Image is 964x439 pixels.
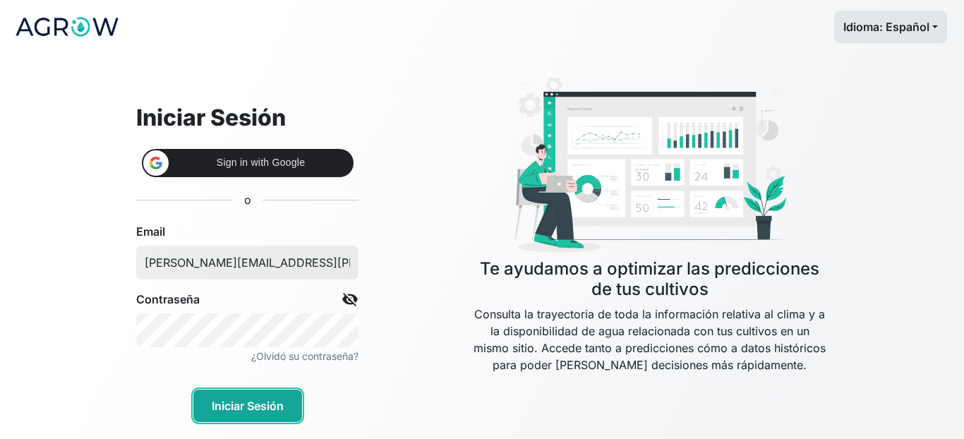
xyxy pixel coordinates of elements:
button: Iniciar Sesión [193,390,302,422]
h4: Te ayudamos a optimizar las predicciones de tus cultivos [471,259,828,300]
div: Sign in with Google [142,149,354,177]
button: Idioma: Español [834,11,947,43]
span: Sign in with Google [177,155,345,170]
small: ¿Olvidó su contraseña? [251,350,359,362]
label: Contraseña [136,291,200,308]
span: visibility_off [342,291,359,308]
input: Ingrese su email [136,246,359,279]
p: o [244,191,251,208]
label: Email [136,223,165,240]
p: Consulta la trayectoria de toda la información relativa al clima y a la disponibilidad de agua re... [471,306,828,407]
img: logo [14,9,120,44]
h2: Iniciar Sesión [136,104,359,131]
